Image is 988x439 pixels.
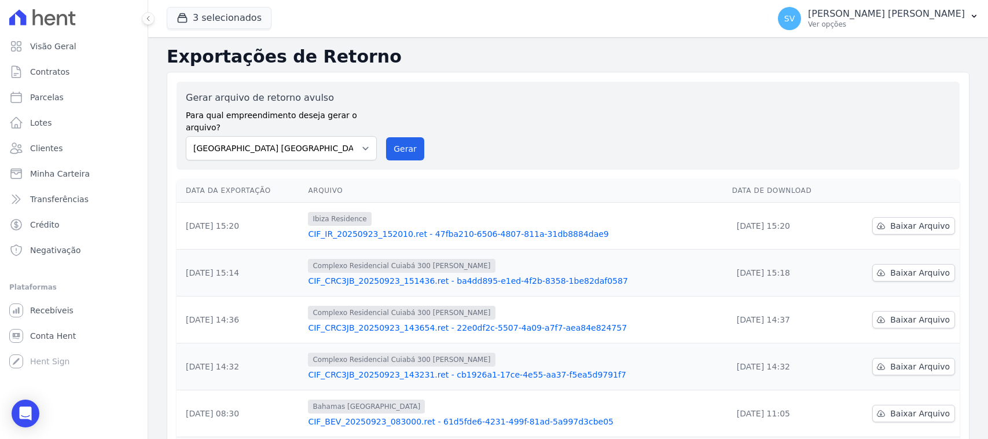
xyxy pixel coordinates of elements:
span: Baixar Arquivo [890,361,950,372]
a: CIF_CRC3JB_20250923_143231.ret - cb1926a1-17ce-4e55-aa37-f5ea5d9791f7 [308,369,722,381]
div: Open Intercom Messenger [12,400,39,427]
p: [PERSON_NAME] [PERSON_NAME] [808,8,965,20]
a: CIF_CRC3JB_20250923_151436.ret - ba4dd895-e1ed-4f2b-8358-1be82daf0587 [308,275,722,287]
a: Visão Geral [5,35,143,58]
td: [DATE] 15:18 [728,250,842,297]
td: [DATE] 14:32 [177,343,303,390]
div: Plataformas [9,280,138,294]
a: Baixar Arquivo [872,264,955,281]
span: Complexo Residencial Cuiabá 300 [PERSON_NAME] [308,259,495,273]
span: Baixar Arquivo [890,267,950,279]
a: Minha Carteira [5,162,143,185]
button: Gerar [386,137,424,160]
a: Contratos [5,60,143,83]
button: SV [PERSON_NAME] [PERSON_NAME] Ver opções [769,2,988,35]
td: [DATE] 11:05 [728,390,842,437]
span: Baixar Arquivo [890,314,950,325]
a: Recebíveis [5,299,143,322]
span: Negativação [30,244,81,256]
span: Complexo Residencial Cuiabá 300 [PERSON_NAME] [308,353,495,367]
span: Clientes [30,142,63,154]
span: Ibiza Residence [308,212,371,226]
span: SV [784,14,795,23]
span: Recebíveis [30,305,74,316]
span: Conta Hent [30,330,76,342]
span: Bahamas [GEOGRAPHIC_DATA] [308,400,425,414]
label: Para qual empreendimento deseja gerar o arquivo? [186,105,377,134]
span: Parcelas [30,92,64,103]
span: Minha Carteira [30,168,90,180]
a: Crédito [5,213,143,236]
a: Baixar Arquivo [872,358,955,375]
span: Baixar Arquivo [890,220,950,232]
a: Conta Hent [5,324,143,347]
a: Baixar Arquivo [872,311,955,328]
a: CIF_IR_20250923_152010.ret - 47fba210-6506-4807-811a-31db8884dae9 [308,228,722,240]
td: [DATE] 14:32 [728,343,842,390]
td: [DATE] 14:37 [728,297,842,343]
a: Negativação [5,239,143,262]
th: Arquivo [303,179,727,203]
span: Contratos [30,66,69,78]
label: Gerar arquivo de retorno avulso [186,91,377,105]
td: [DATE] 14:36 [177,297,303,343]
td: [DATE] 08:30 [177,390,303,437]
a: Baixar Arquivo [872,217,955,235]
span: Complexo Residencial Cuiabá 300 [PERSON_NAME] [308,306,495,320]
td: [DATE] 15:14 [177,250,303,297]
th: Data da Exportação [177,179,303,203]
a: Parcelas [5,86,143,109]
a: Baixar Arquivo [872,405,955,422]
span: Lotes [30,117,52,129]
a: CIF_CRC3JB_20250923_143654.ret - 22e0df2c-5507-4a09-a7f7-aea84e824757 [308,322,722,334]
a: Transferências [5,188,143,211]
span: Visão Geral [30,41,76,52]
p: Ver opções [808,20,965,29]
td: [DATE] 15:20 [177,203,303,250]
h2: Exportações de Retorno [167,46,969,67]
span: Baixar Arquivo [890,408,950,419]
a: Lotes [5,111,143,134]
th: Data de Download [728,179,842,203]
span: Crédito [30,219,60,231]
a: Clientes [5,137,143,160]
td: [DATE] 15:20 [728,203,842,250]
span: Transferências [30,193,89,205]
a: CIF_BEV_20250923_083000.ret - 61d5fde6-4231-499f-81ad-5a997d3cbe05 [308,416,722,427]
button: 3 selecionados [167,7,271,29]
